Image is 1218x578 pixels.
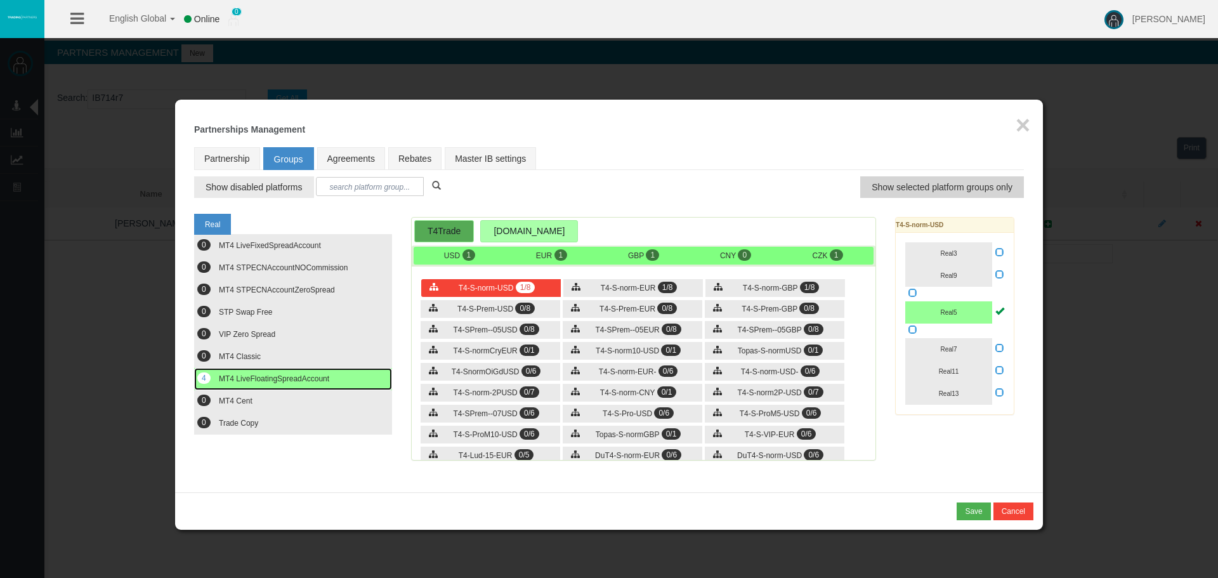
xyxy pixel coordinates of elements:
button: Real7 [905,338,992,360]
button: 0 MT4 Cent [194,390,392,412]
button: Real3 [905,242,992,265]
span: 0/6 [654,407,674,419]
span: Real7 [940,346,957,353]
span: T4-S-Prem-EUR [599,305,655,313]
span: 0/5 [514,449,534,461]
span: English Global [93,13,166,23]
span: 0/7 [804,386,823,398]
span: EUR [536,251,552,260]
span: 0/1 [661,345,681,356]
span: 0 [197,328,211,339]
span: 0/6 [662,449,681,461]
div: Save [965,506,982,517]
button: 0 MT4 LiveFixedSpreadAccount [194,235,392,257]
span: Real9 [940,272,957,279]
button: 0 Trade Copy [194,412,392,435]
span: Topas-S-normGBP [596,430,659,439]
span: 0/1 [804,345,823,356]
span: 1 [554,249,568,261]
span: T4-S-Prem-USD [457,305,513,313]
span: Real13 [939,390,959,397]
div: T4Trade [414,220,474,242]
span: USD [444,251,460,260]
b: T4-S-norm-USD [896,221,943,228]
span: Real3 [940,250,957,257]
span: 0/6 [520,407,539,419]
span: 0/6 [797,428,816,440]
span: 0/1 [520,345,539,356]
span: T4-S-norm-USD- [741,367,799,376]
span: Show disabled platforms [206,181,303,194]
span: T4-SnormOiGdUSD [452,367,520,376]
a: Rebates [388,147,442,170]
span: Real5 [940,309,957,316]
button: 0 MT4 Classic [194,346,392,368]
span: T4-SPrem--05USD [453,325,517,334]
span: T4-S-norm2P-USD [737,388,801,397]
span: T4-S-Prem-GBP [742,305,797,313]
span: MT4 Cent [219,397,252,405]
span: MT4 STPECNAccountNOCommission [219,263,348,272]
span: 0/7 [520,386,539,398]
span: Online [194,14,219,24]
span: 0/8 [520,324,539,335]
span: T4-Lud-15-EUR [459,451,513,460]
span: T4-SPrem--05GBP [738,325,802,334]
button: 0 VIP Zero Spread [194,324,392,346]
b: Partnerships Management [194,124,305,135]
span: Topas-S-normUSD [738,346,802,355]
span: T4-S-ProM5-USD [740,409,800,418]
span: [PERSON_NAME] [1132,14,1205,24]
button: × [1016,112,1030,138]
span: T4-S-VIP-EUR [745,430,795,439]
span: 1 [646,249,659,261]
img: user_small.png [228,13,239,26]
span: DuT4-S-norm-EUR [595,451,660,460]
span: Show selected platform groups only [872,181,1012,194]
button: Cancel [993,502,1033,520]
span: 0 [197,395,211,406]
span: 0/8 [515,303,535,314]
span: 0 [197,239,211,251]
span: 1/8 [516,282,535,293]
span: T4-S-norm-EUR [601,284,656,292]
button: 0 MT4 STPECNAccountZeroSpread [194,279,392,301]
span: MT4 Classic [219,352,261,361]
button: Save [957,502,990,520]
button: Real11 [905,360,992,383]
span: 0/6 [658,365,678,377]
span: Groups [274,154,303,164]
span: Trade Copy [219,419,258,428]
span: 0/6 [804,449,823,461]
span: Real11 [939,368,959,375]
a: Master IB settings [445,147,536,170]
span: 0 [197,261,211,273]
button: 0 MT4 STPECNAccountNOCommission [194,257,392,279]
span: 0 [197,284,211,295]
span: 0 [197,417,211,428]
span: 0 [738,249,751,261]
span: 0/1 [657,386,677,398]
span: MT4 STPECNAccountZeroSpread [219,286,335,294]
span: T4-S-norm-2PUSD [453,388,517,397]
a: Real [194,214,231,235]
span: 0/8 [799,303,819,314]
span: T4-S-norm10-USD [596,346,659,355]
button: Real13 [905,383,992,405]
span: 1 [830,249,843,261]
button: 0 STP Swap Free [194,301,392,324]
span: 1/8 [658,282,678,293]
span: 0 [232,8,242,16]
span: MT4 LiveFloatingSpreadAccount [219,374,329,383]
span: 0/6 [801,365,820,377]
span: CZK [812,251,827,260]
span: T4-S-norm-GBP [743,284,797,292]
span: CNY [720,251,736,260]
span: 1 [462,249,476,261]
span: 0/6 [521,365,541,377]
span: T4-SPrem--05EUR [595,325,659,334]
span: DuT4-S-norm-USD [737,451,802,460]
button: Show disabled platforms [194,176,314,198]
span: 0/6 [802,407,822,419]
span: 0 [197,350,211,362]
